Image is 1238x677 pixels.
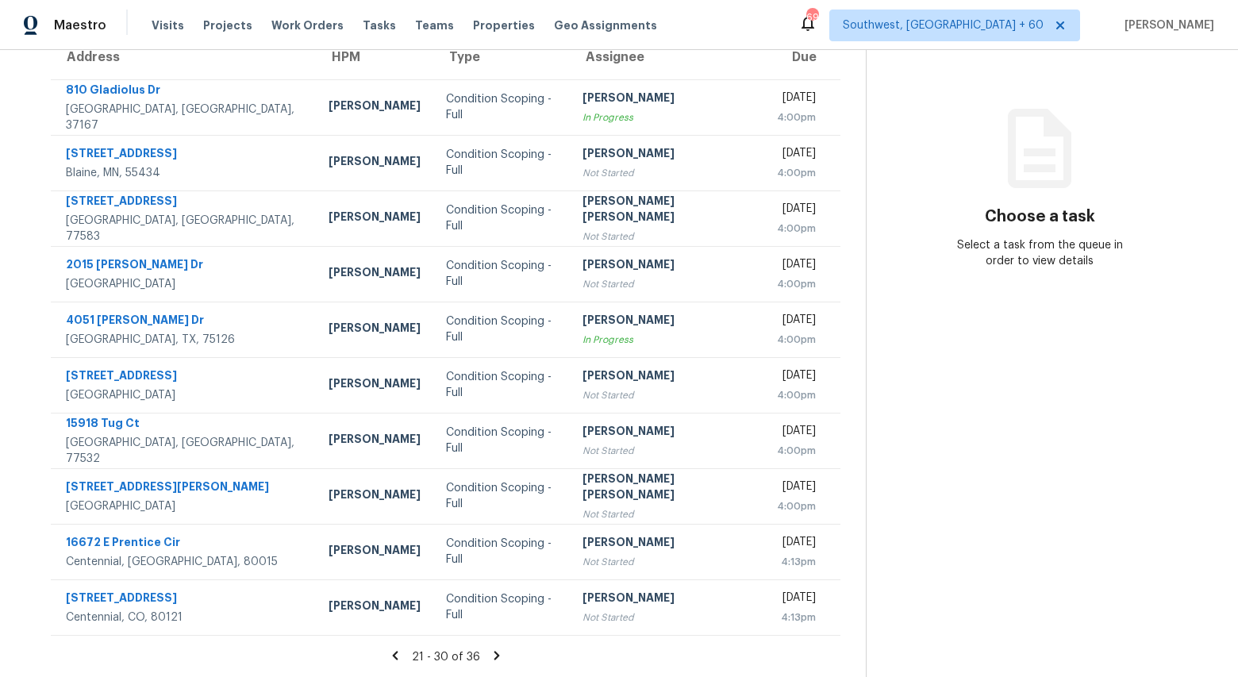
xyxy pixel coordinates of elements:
[66,387,303,403] div: [GEOGRAPHIC_DATA]
[446,202,558,234] div: Condition Scoping - Full
[203,17,252,33] span: Projects
[582,534,752,554] div: [PERSON_NAME]
[582,145,752,165] div: [PERSON_NAME]
[806,10,817,25] div: 691
[363,20,396,31] span: Tasks
[329,487,421,506] div: [PERSON_NAME]
[446,591,558,623] div: Condition Scoping - Full
[582,256,752,276] div: [PERSON_NAME]
[777,367,816,387] div: [DATE]
[66,479,303,498] div: [STREET_ADDRESS][PERSON_NAME]
[777,201,816,221] div: [DATE]
[777,479,816,498] div: [DATE]
[777,165,816,181] div: 4:00pm
[582,90,752,110] div: [PERSON_NAME]
[316,35,433,79] th: HPM
[152,17,184,33] span: Visits
[582,229,752,244] div: Not Started
[582,193,752,229] div: [PERSON_NAME] [PERSON_NAME]
[582,443,752,459] div: Not Started
[446,369,558,401] div: Condition Scoping - Full
[329,431,421,451] div: [PERSON_NAME]
[433,35,571,79] th: Type
[66,498,303,514] div: [GEOGRAPHIC_DATA]
[329,209,421,229] div: [PERSON_NAME]
[582,332,752,348] div: In Progress
[66,332,303,348] div: [GEOGRAPHIC_DATA], TX, 75126
[415,17,454,33] span: Teams
[66,435,303,467] div: [GEOGRAPHIC_DATA], [GEOGRAPHIC_DATA], 77532
[777,423,816,443] div: [DATE]
[66,312,303,332] div: 4051 [PERSON_NAME] Dr
[329,542,421,562] div: [PERSON_NAME]
[412,652,480,663] span: 21 - 30 of 36
[764,35,840,79] th: Due
[582,367,752,387] div: [PERSON_NAME]
[582,554,752,570] div: Not Started
[446,313,558,345] div: Condition Scoping - Full
[66,590,303,610] div: [STREET_ADDRESS]
[953,237,1126,269] div: Select a task from the queue in order to view details
[582,471,752,506] div: [PERSON_NAME] [PERSON_NAME]
[777,554,816,570] div: 4:13pm
[51,35,316,79] th: Address
[570,35,764,79] th: Assignee
[66,554,303,570] div: Centennial, [GEOGRAPHIC_DATA], 80015
[446,147,558,179] div: Condition Scoping - Full
[777,312,816,332] div: [DATE]
[446,425,558,456] div: Condition Scoping - Full
[777,90,816,110] div: [DATE]
[446,536,558,567] div: Condition Scoping - Full
[777,534,816,554] div: [DATE]
[777,110,816,125] div: 4:00pm
[446,258,558,290] div: Condition Scoping - Full
[582,423,752,443] div: [PERSON_NAME]
[777,145,816,165] div: [DATE]
[777,590,816,610] div: [DATE]
[777,221,816,237] div: 4:00pm
[66,213,303,244] div: [GEOGRAPHIC_DATA], [GEOGRAPHIC_DATA], 77583
[777,443,816,459] div: 4:00pm
[271,17,344,33] span: Work Orders
[582,590,752,610] div: [PERSON_NAME]
[1118,17,1214,33] span: [PERSON_NAME]
[66,276,303,292] div: [GEOGRAPHIC_DATA]
[66,256,303,276] div: 2015 [PERSON_NAME] Dr
[446,91,558,123] div: Condition Scoping - Full
[329,320,421,340] div: [PERSON_NAME]
[777,276,816,292] div: 4:00pm
[329,375,421,395] div: [PERSON_NAME]
[66,165,303,181] div: Blaine, MN, 55434
[777,256,816,276] div: [DATE]
[777,610,816,625] div: 4:13pm
[66,145,303,165] div: [STREET_ADDRESS]
[66,534,303,554] div: 16672 E Prentice Cir
[446,480,558,512] div: Condition Scoping - Full
[582,276,752,292] div: Not Started
[582,110,752,125] div: In Progress
[582,610,752,625] div: Not Started
[66,415,303,435] div: 15918 Tug Ct
[66,102,303,133] div: [GEOGRAPHIC_DATA], [GEOGRAPHIC_DATA], 37167
[777,498,816,514] div: 4:00pm
[329,153,421,173] div: [PERSON_NAME]
[66,193,303,213] div: [STREET_ADDRESS]
[66,367,303,387] div: [STREET_ADDRESS]
[985,209,1095,225] h3: Choose a task
[582,312,752,332] div: [PERSON_NAME]
[329,264,421,284] div: [PERSON_NAME]
[582,506,752,522] div: Not Started
[66,610,303,625] div: Centennial, CO, 80121
[777,387,816,403] div: 4:00pm
[329,598,421,617] div: [PERSON_NAME]
[554,17,657,33] span: Geo Assignments
[582,165,752,181] div: Not Started
[582,387,752,403] div: Not Started
[329,98,421,117] div: [PERSON_NAME]
[66,82,303,102] div: 810 Gladiolus Dr
[54,17,106,33] span: Maestro
[843,17,1044,33] span: Southwest, [GEOGRAPHIC_DATA] + 60
[777,332,816,348] div: 4:00pm
[473,17,535,33] span: Properties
